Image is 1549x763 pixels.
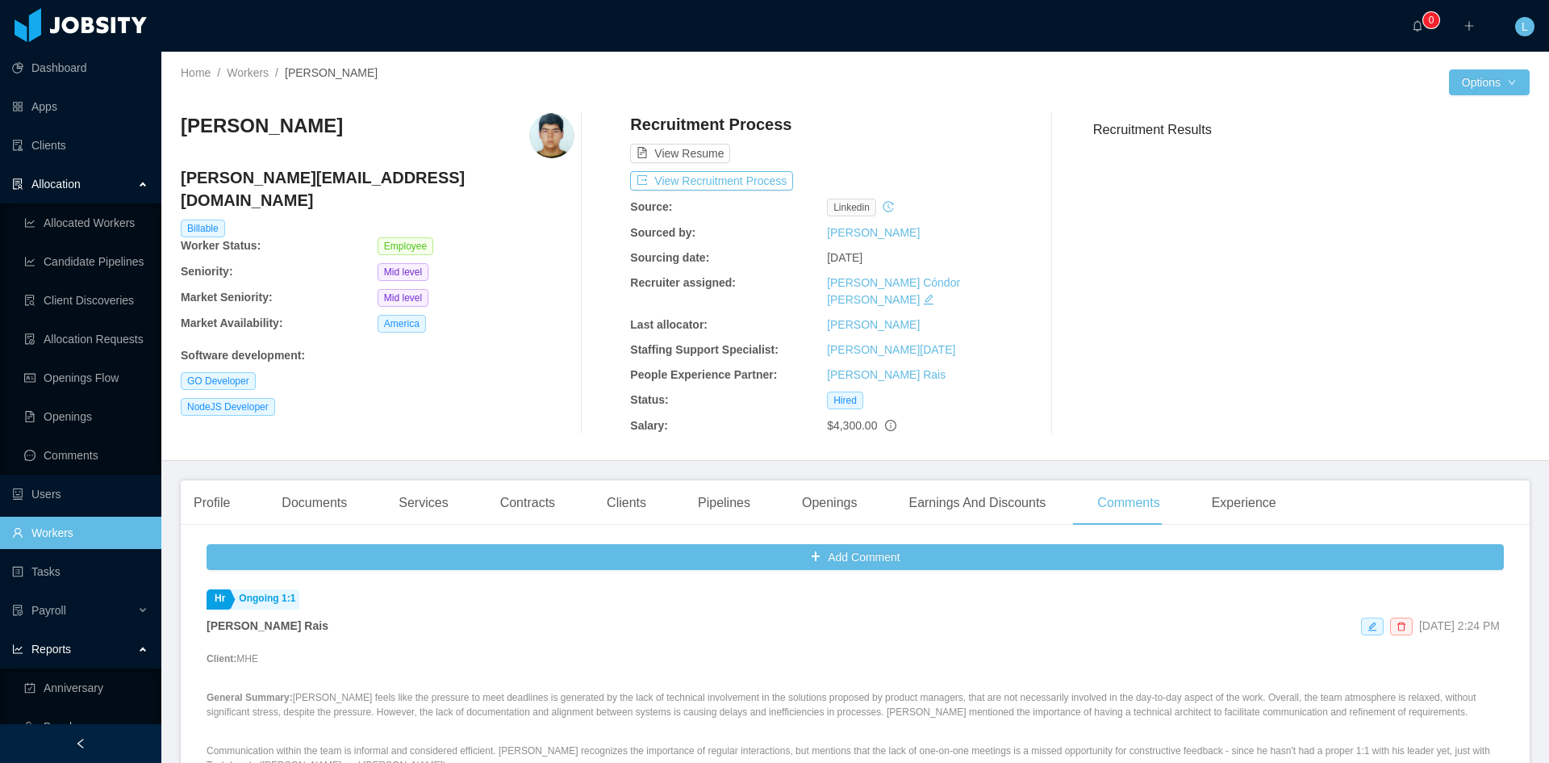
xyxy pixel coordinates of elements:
h4: [PERSON_NAME][EMAIL_ADDRESS][DOMAIN_NAME] [181,166,574,212]
a: icon: file-textView Resume [630,147,730,160]
b: Market Seniority: [181,291,273,304]
img: 62766621-7a74-4883-89d0-4042bda1e4eb_67ed5898d458d-400w.png [529,113,574,158]
b: Software development : [181,349,305,362]
a: icon: profileTasks [12,555,148,588]
span: [PERSON_NAME] [285,66,378,79]
a: icon: appstoreApps [12,90,148,123]
a: icon: file-searchClient Discoveries [24,284,148,317]
div: Contracts [487,480,568,526]
span: linkedin [827,199,876,216]
sup: 0 [1423,12,1439,28]
span: Mid level [378,263,428,281]
a: Hr [207,589,229,610]
a: icon: line-chartAllocated Workers [24,207,148,239]
div: Profile [181,480,243,526]
b: Sourced by: [630,226,695,239]
span: Hired [827,392,863,409]
a: icon: robotUsers [12,478,148,510]
a: Ongoing 1:1 [231,589,299,610]
div: Pipelines [685,480,763,526]
a: [PERSON_NAME][DATE] [827,343,955,356]
button: icon: plusAdd Comment [207,544,1504,570]
span: America [378,315,426,333]
b: Staffing Support Specialist: [630,343,779,356]
a: icon: pie-chartDashboard [12,52,148,84]
a: Home [181,66,211,79]
i: icon: bell [1412,20,1423,31]
span: Mid level [378,289,428,307]
div: Earnings And Discounts [896,480,1058,526]
b: Recruiter assigned: [630,276,736,289]
a: [PERSON_NAME] Rais [827,368,946,381]
a: icon: idcardOpenings Flow [24,362,148,394]
span: [DATE] 2:24 PM [1419,619,1500,632]
b: Market Availability: [181,317,283,329]
a: [PERSON_NAME] Cóndor [PERSON_NAME] [827,276,960,306]
h3: Recruitment Results [1093,119,1530,140]
p: MHE [207,652,1504,666]
b: Status: [630,393,668,406]
span: Billable [181,220,225,237]
span: Employee [378,237,433,255]
a: icon: carry-outAnniversary [24,672,148,704]
i: icon: solution [12,178,23,190]
i: icon: line-chart [12,644,23,655]
b: Seniority: [181,265,233,278]
i: icon: history [883,201,894,212]
i: icon: delete [1397,622,1406,631]
span: Allocation [31,178,81,191]
i: icon: file-protect [12,605,23,616]
a: icon: messageComments [24,439,148,472]
a: [PERSON_NAME] [827,226,920,239]
b: Sourcing date: [630,251,709,264]
b: Last allocator: [630,318,708,331]
a: Workers [227,66,269,79]
span: [DATE] [827,251,862,264]
a: icon: userWorkers [12,517,148,549]
a: icon: line-chartCandidate Pipelines [24,245,148,278]
strong: General Summary: [207,692,293,703]
button: icon: file-textView Resume [630,144,730,163]
a: icon: auditClients [12,129,148,161]
i: icon: edit [1367,622,1377,631]
div: Documents [269,480,360,526]
b: People Experience Partner: [630,368,777,381]
span: Payroll [31,604,66,617]
div: Openings [789,480,871,526]
a: [PERSON_NAME] [827,318,920,331]
i: icon: edit [923,294,934,305]
span: GO Developer [181,372,256,390]
a: icon: file-textOpenings [24,400,148,433]
span: L [1522,17,1528,36]
b: Worker Status: [181,239,261,252]
span: $4,300.00 [827,419,877,432]
b: Source: [630,200,672,213]
strong: Client: [207,653,236,664]
span: / [217,66,220,79]
div: Experience [1199,480,1289,526]
h3: [PERSON_NAME] [181,113,343,139]
span: / [275,66,278,79]
a: icon: teamBench [24,711,148,743]
span: info-circle [885,420,896,431]
a: icon: file-doneAllocation Requests [24,323,148,355]
div: Comments [1084,480,1172,526]
i: icon: plus [1463,20,1475,31]
div: Services [386,480,461,526]
a: icon: exportView Recruitment Process [630,174,793,187]
div: Clients [594,480,659,526]
span: NodeJS Developer [181,398,275,416]
button: Optionsicon: down [1449,69,1530,95]
p: [PERSON_NAME] feels like the pressure to meet deadlines is generated by the lack of technical inv... [207,690,1504,719]
button: icon: exportView Recruitment Process [630,171,793,191]
b: Salary: [630,419,668,432]
strong: [PERSON_NAME] Rais [207,619,328,632]
span: Reports [31,643,71,656]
